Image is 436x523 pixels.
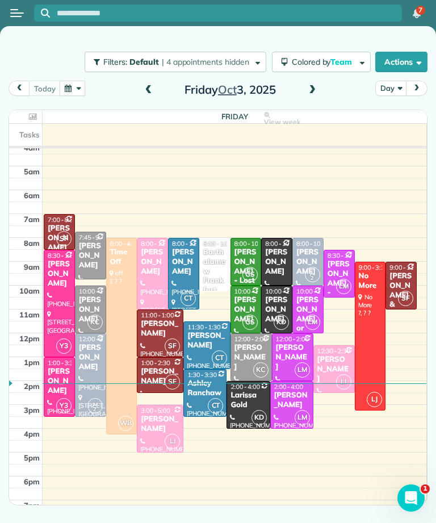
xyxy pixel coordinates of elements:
span: 7 [418,6,422,15]
span: CT [181,291,196,306]
nav: Main [400,1,436,26]
div: [PERSON_NAME] [296,248,320,277]
span: LM [305,315,320,330]
div: [PERSON_NAME] [47,367,72,396]
span: Tasks [19,130,40,139]
span: 8am [24,239,40,248]
div: [PERSON_NAME] [187,331,227,350]
button: Day [375,81,406,96]
span: Oct [218,82,237,97]
small: 2 [88,404,102,415]
div: Larissa Gold [230,391,266,410]
span: 2pm [24,382,40,391]
span: LI [336,374,351,390]
div: [PERSON_NAME] [78,241,103,270]
span: 10:00 - 12:00 [79,287,116,295]
span: Friday [221,112,248,121]
div: [PERSON_NAME] [171,248,196,277]
span: SF [56,231,72,246]
span: 1:00 - 3:30 [48,359,77,367]
div: [PERSON_NAME] - Under Car [47,224,72,281]
button: next [406,81,427,96]
span: 3:00 - 5:00 [141,407,170,415]
div: [PERSON_NAME] [274,391,310,410]
span: GS [242,315,258,330]
div: [PERSON_NAME] [275,343,310,372]
span: SF [165,338,180,354]
span: 5am [24,167,40,176]
button: prev [9,81,30,96]
span: 10:00 - 12:00 [265,287,302,295]
div: [PERSON_NAME] [317,355,351,384]
div: [PERSON_NAME] [234,295,258,324]
span: 1 [421,484,430,493]
div: [PERSON_NAME] & [PERSON_NAME] [389,271,413,338]
span: 1:30 - 3:30 [187,371,217,379]
button: Colored byTeam [272,52,371,72]
span: 8:00 - 10:00 [234,240,267,248]
span: SF [165,374,180,390]
span: 11:00 - 1:00 [141,311,174,319]
h2: Friday 3, 2025 [160,83,301,96]
span: JM [309,270,315,276]
span: 12:30 - 2:30 [317,347,350,355]
span: KC [253,362,269,378]
span: 8:00 - 11:00 [141,240,174,248]
div: [PERSON_NAME] [78,343,103,372]
span: LJ [367,392,382,407]
span: 10:00 - 12:00 [234,287,271,295]
div: [PERSON_NAME] [265,248,289,277]
button: Actions [375,52,427,72]
span: 4pm [24,429,40,438]
span: WB [118,416,133,431]
span: 12:00 - 2:00 [276,335,309,343]
span: 10:00 - 12:00 [296,287,333,295]
span: 9am [24,262,40,271]
span: 6pm [24,477,40,486]
span: View week [264,118,300,127]
div: [PERSON_NAME] [265,295,289,324]
span: 7:00 - 8:30 [48,216,77,224]
span: 12pm [19,334,40,343]
div: [PERSON_NAME] - Lost Files [234,248,258,295]
span: 2:00 - 4:00 [274,383,304,391]
div: Barthalamew Frankfurt [203,248,227,295]
span: 8:00 - 11:00 [172,240,205,248]
span: 9:00 - 3:15 [359,263,388,271]
span: 8:30 - 10:30 [328,252,360,260]
span: Colored by [292,57,356,67]
div: TimeOff [110,248,134,267]
span: 11am [19,310,40,319]
span: 10am [19,286,40,295]
span: JM [92,401,98,407]
span: 3pm [24,405,40,415]
span: LM [295,362,310,378]
span: CT [212,350,227,366]
div: [PERSON_NAME] - [GEOGRAPHIC_DATA] [327,260,351,336]
span: 1:00 - 2:30 [141,359,170,367]
button: today [29,81,60,96]
span: 7pm [24,501,40,510]
button: Focus search [34,9,50,18]
span: 8:00 - 10:00 [296,240,329,248]
span: LI [165,434,180,449]
span: LM [336,279,351,294]
span: CT [208,398,223,413]
span: Team [330,57,354,67]
span: 8:00 - 10:00 [265,240,298,248]
span: 2:00 - 4:00 [230,383,260,391]
span: 8:30 - 1:00 [48,252,77,260]
button: Filters: Default | 4 appointments hidden [85,52,266,72]
div: [PERSON_NAME] [47,260,72,288]
span: 7am [24,215,40,224]
div: [PERSON_NAME] [78,295,103,324]
div: [PERSON_NAME] or [PERSON_NAME] Exhaust Service Inc, [296,295,320,401]
span: 12:00 - 2:00 [234,335,267,343]
span: 1pm [24,358,40,367]
span: Y3 [56,338,72,354]
span: SF [398,291,413,306]
span: 8:00 - 10:15 [203,240,236,248]
span: 12:00 - 3:30 [79,335,112,343]
span: 5pm [24,453,40,462]
span: 4am [24,143,40,152]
